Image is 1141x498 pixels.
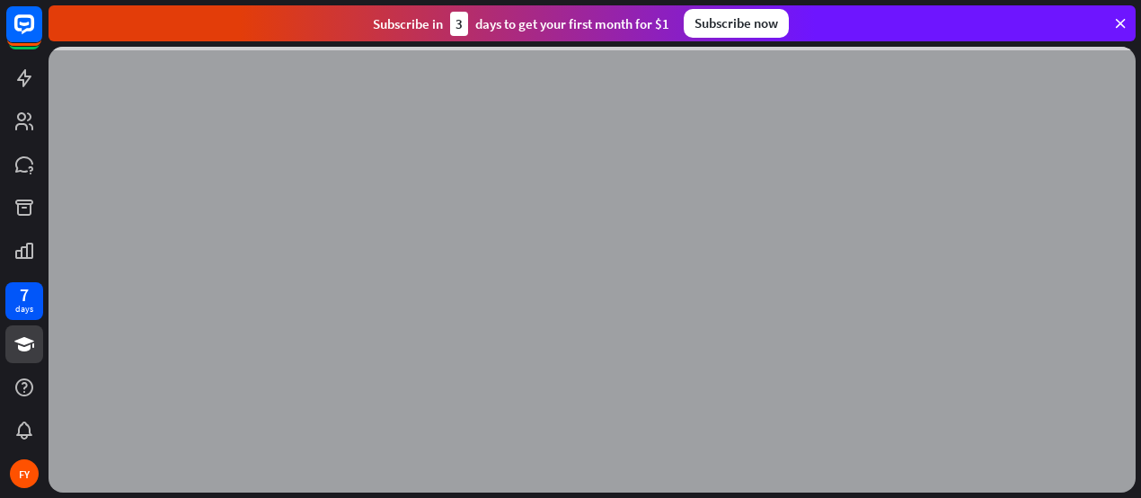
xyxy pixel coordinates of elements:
[15,303,33,316] div: days
[20,287,29,303] div: 7
[5,282,43,320] a: 7 days
[450,12,468,36] div: 3
[373,12,669,36] div: Subscribe in days to get your first month for $1
[10,459,39,488] div: FY
[684,9,789,38] div: Subscribe now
